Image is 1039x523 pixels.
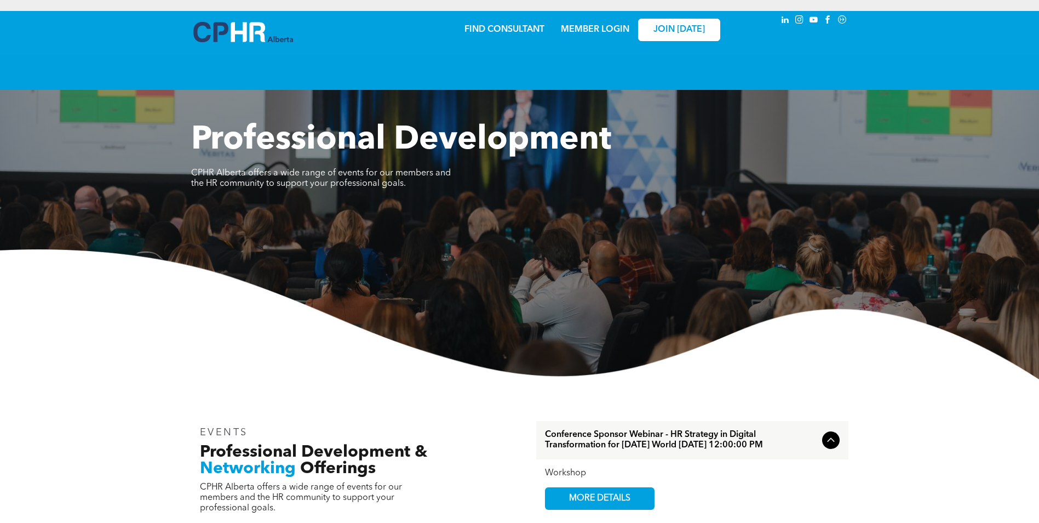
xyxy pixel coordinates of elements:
[822,14,834,29] a: facebook
[200,444,427,461] span: Professional Development &
[200,428,249,437] span: EVENTS
[545,468,840,479] div: Workshop
[545,487,655,510] a: MORE DETAILS
[300,461,376,477] span: Offerings
[779,14,791,29] a: linkedin
[836,14,848,29] a: Social network
[193,22,293,42] img: A blue and white logo for cp alberta
[653,25,705,35] span: JOIN [DATE]
[545,430,818,451] span: Conference Sponsor Webinar - HR Strategy in Digital Transformation for [DATE] World [DATE] 12:00:...
[638,19,720,41] a: JOIN [DATE]
[200,483,402,513] span: CPHR Alberta offers a wide range of events for our members and the HR community to support your p...
[794,14,806,29] a: instagram
[556,488,643,509] span: MORE DETAILS
[561,25,629,34] a: MEMBER LOGIN
[808,14,820,29] a: youtube
[191,169,451,188] span: CPHR Alberta offers a wide range of events for our members and the HR community to support your p...
[200,461,296,477] span: Networking
[464,25,544,34] a: FIND CONSULTANT
[191,124,611,157] span: Professional Development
